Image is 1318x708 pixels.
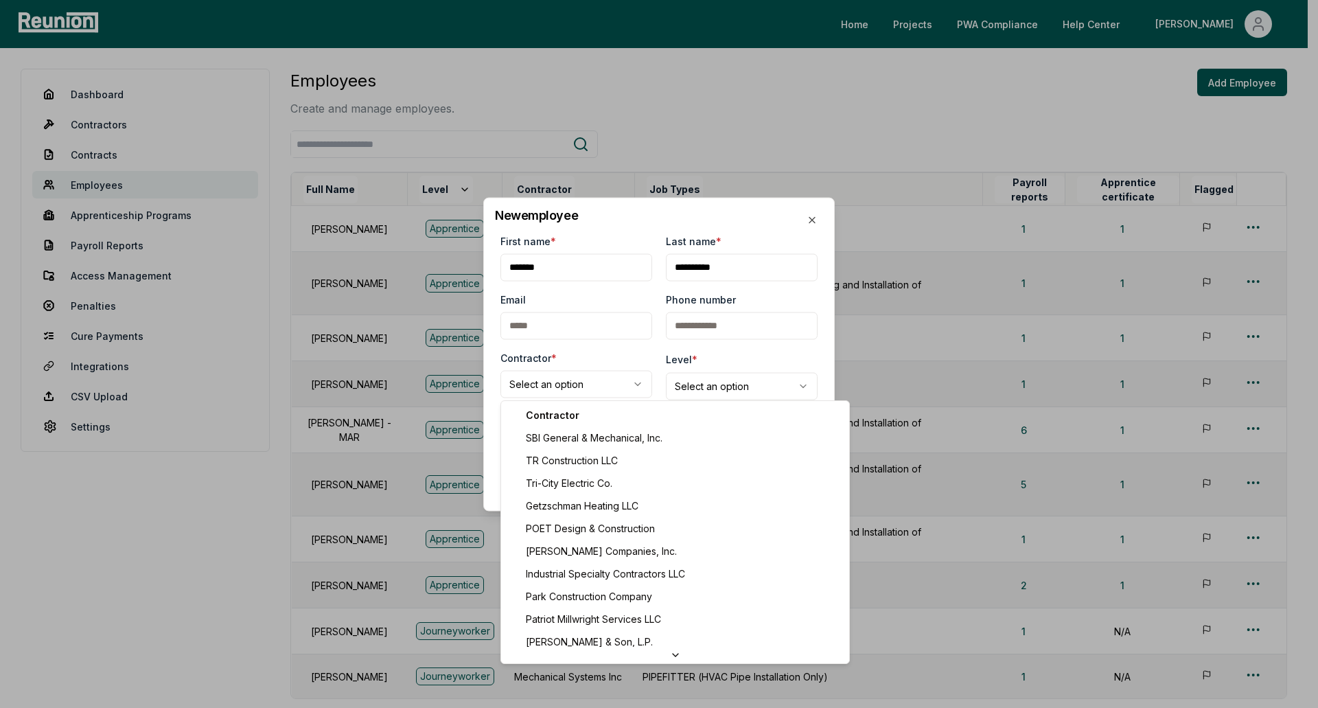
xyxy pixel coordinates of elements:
span: [PERSON_NAME] Companies, Inc. [526,544,677,558]
div: Contractor [504,404,846,426]
span: Patriot Millwright Services LLC [526,612,661,626]
span: Park Construction Company [526,589,652,604]
span: POET Design & Construction [526,521,655,536]
span: TR Construction LLC [526,453,618,468]
span: Tri-City Electric Co. [526,476,612,490]
span: Industrial Specialty Contractors LLC [526,567,685,581]
span: [PERSON_NAME] & Son, L.P. [526,635,653,649]
span: SBI General & Mechanical, Inc. [526,431,662,445]
span: Getzschman Heating LLC [526,499,638,513]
